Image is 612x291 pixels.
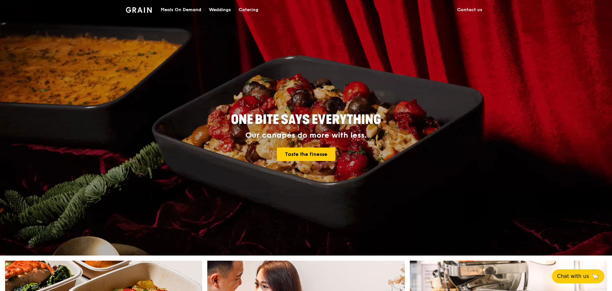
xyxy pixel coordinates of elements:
a: Taste the finesse [277,148,335,161]
a: Catering [235,0,262,19]
a: Contact us [453,0,486,19]
div: Our canapés do more with less. [191,131,421,140]
div: Catering [239,0,258,19]
span: 🦙 [592,272,599,280]
span: ONE BITE SAYS EVERYTHING [231,112,381,127]
a: Weddings [205,0,235,19]
span: Chat with us [557,272,589,280]
div: Meals On Demand [161,0,201,19]
button: Chat with us🦙 [552,269,604,283]
div: Weddings [209,0,231,19]
img: Grain [126,7,152,13]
